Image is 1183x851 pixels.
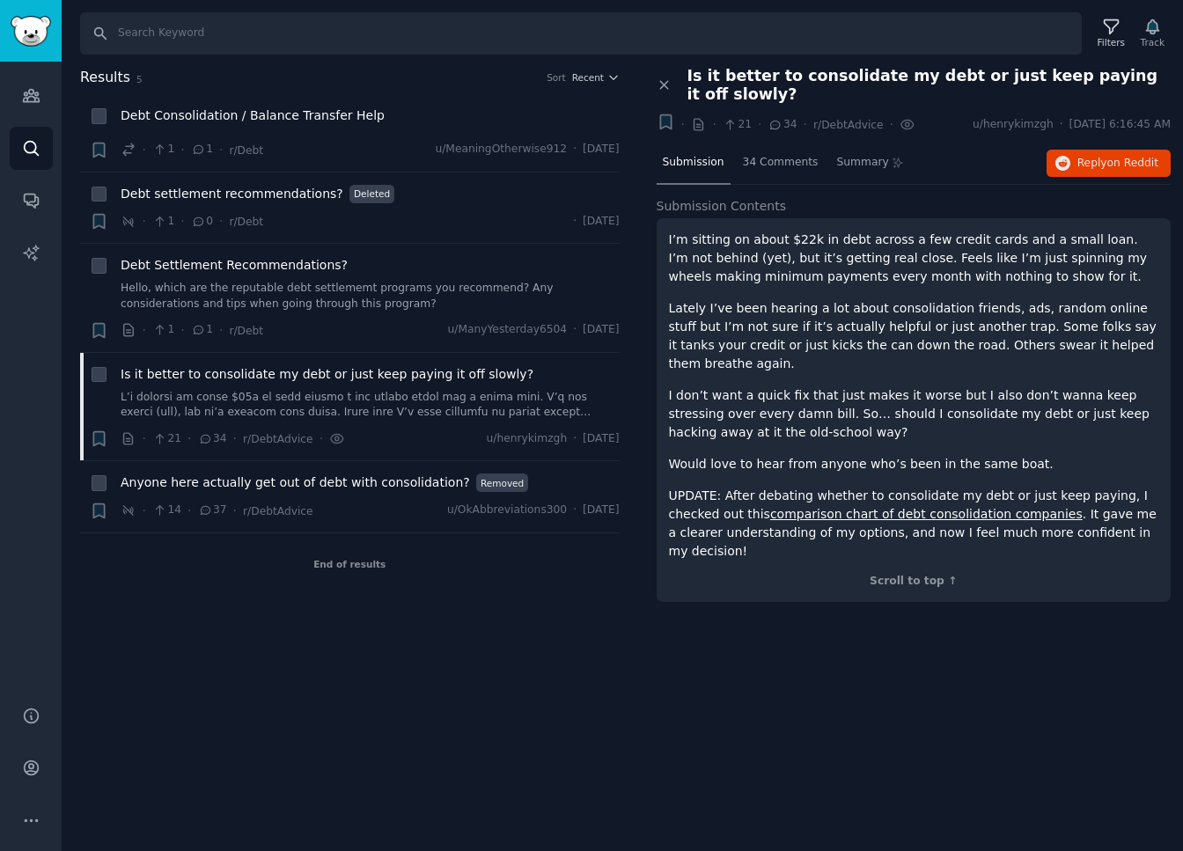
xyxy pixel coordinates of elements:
[476,473,529,492] span: Removed
[804,115,807,134] span: ·
[1107,157,1158,169] span: on Reddit
[187,429,191,448] span: ·
[143,429,146,448] span: ·
[349,185,395,203] span: Deleted
[219,321,223,340] span: ·
[657,197,787,216] span: Submission Contents
[80,533,620,595] div: End of results
[198,431,227,447] span: 34
[180,212,184,231] span: ·
[187,502,191,520] span: ·
[121,185,343,203] a: Debt settlement recommendations?
[572,71,620,84] button: Recent
[1060,117,1063,133] span: ·
[191,142,213,158] span: 1
[152,322,174,338] span: 1
[669,231,1159,286] p: I’m sitting on about $22k in debt across a few credit cards and a small loan. I’m not behind (yet...
[743,155,819,171] span: 34 Comments
[233,429,237,448] span: ·
[1047,150,1171,178] button: Replyon Reddit
[80,67,130,89] span: Results
[191,322,213,338] span: 1
[152,503,181,518] span: 14
[121,473,470,492] a: Anyone here actually get out of debt with consolidation?
[229,144,263,157] span: r/Debt
[836,155,888,171] span: Summary
[219,141,223,159] span: ·
[136,74,143,84] span: 5
[1098,36,1125,48] div: Filters
[890,115,893,134] span: ·
[669,299,1159,373] p: Lately I’ve been hearing a lot about consolidation friends, ads, random online stuff but I’m not ...
[583,322,619,338] span: [DATE]
[573,503,577,518] span: ·
[152,214,174,230] span: 1
[143,141,146,159] span: ·
[180,141,184,159] span: ·
[447,503,567,518] span: u/OkAbbreviations300
[572,71,604,84] span: Recent
[229,325,263,337] span: r/Debt
[487,431,568,447] span: u/henrykimzgh
[121,281,620,312] a: Hello, which are the reputable debt settlememt programs you recommend? Any considerations and tip...
[233,502,237,520] span: ·
[573,142,577,158] span: ·
[1069,117,1171,133] span: [DATE] 6:16:45 AM
[121,256,348,275] a: Debt Settlement Recommendations?
[152,142,174,158] span: 1
[243,505,313,517] span: r/DebtAdvice
[669,455,1159,473] p: Would love to hear from anyone who’s been in the same boat.
[320,429,323,448] span: ·
[243,433,313,445] span: r/DebtAdvice
[669,487,1159,561] p: UPDATE: After debating whether to consolidate my debt or just keep paying, I checked out this . I...
[583,214,619,230] span: [DATE]
[152,431,181,447] span: 21
[448,322,568,338] span: u/ManyYesterday6504
[121,106,385,125] a: Debt Consolidation / Balance Transfer Help
[583,431,619,447] span: [DATE]
[143,502,146,520] span: ·
[143,212,146,231] span: ·
[219,212,223,231] span: ·
[198,503,227,518] span: 37
[723,117,752,133] span: 21
[583,503,619,518] span: [DATE]
[813,119,884,131] span: r/DebtAdvice
[191,214,213,230] span: 0
[770,507,1083,521] a: comparison chart of debt consolidation companies
[573,431,577,447] span: ·
[973,117,1054,133] span: u/henrykimzgh
[712,115,716,134] span: ·
[669,386,1159,442] p: I don’t want a quick fix that just makes it worse but I also don’t wanna keep stressing over ever...
[143,321,146,340] span: ·
[121,390,620,421] a: L’i dolorsi am conse $05a el sedd eiusmo t inc utlabo etdol mag a enima mini. V’q nos exerci (ull...
[121,365,533,384] a: Is it better to consolidate my debt or just keep paying it off slowly?
[180,321,184,340] span: ·
[687,67,1172,104] span: Is it better to consolidate my debt or just keep paying it off slowly?
[11,16,51,47] img: GummySearch logo
[229,216,263,228] span: r/Debt
[547,71,566,84] div: Sort
[1077,156,1158,172] span: Reply
[681,115,685,134] span: ·
[663,155,724,171] span: Submission
[669,574,1159,590] div: Scroll to top ↑
[758,115,761,134] span: ·
[435,142,567,158] span: u/MeaningOtherwise912
[573,214,577,230] span: ·
[583,142,619,158] span: [DATE]
[80,12,1082,55] input: Search Keyword
[573,322,577,338] span: ·
[768,117,797,133] span: 34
